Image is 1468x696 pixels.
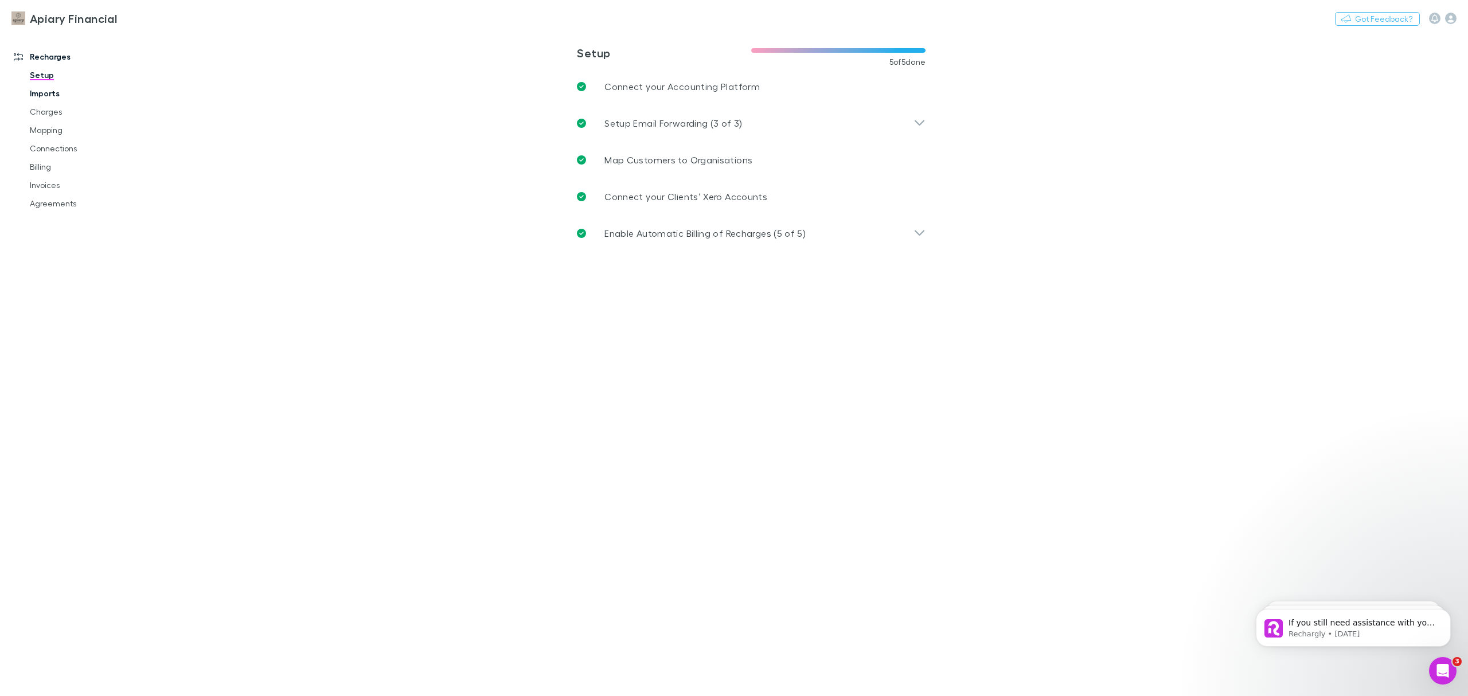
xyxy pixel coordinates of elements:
[18,103,163,121] a: Charges
[568,215,935,252] div: Enable Automatic Billing of Recharges (5 of 5)
[604,153,752,167] p: Map Customers to Organisations
[18,176,163,194] a: Invoices
[604,116,742,130] p: Setup Email Forwarding (3 of 3)
[30,11,117,25] h3: Apiary Financial
[1453,657,1462,666] span: 3
[18,158,163,176] a: Billing
[18,194,163,213] a: Agreements
[18,121,163,139] a: Mapping
[568,142,935,178] a: Map Customers to Organisations
[577,46,751,60] h3: Setup
[18,139,163,158] a: Connections
[889,57,926,67] span: 5 of 5 done
[568,178,935,215] a: Connect your Clients’ Xero Accounts
[568,68,935,105] a: Connect your Accounting Platform
[568,105,935,142] div: Setup Email Forwarding (3 of 3)
[604,80,760,93] p: Connect your Accounting Platform
[11,11,25,25] img: Apiary Financial's Logo
[5,5,124,32] a: Apiary Financial
[1239,585,1468,665] iframe: Intercom notifications message
[18,66,163,84] a: Setup
[1429,657,1457,685] iframe: Intercom live chat
[18,84,163,103] a: Imports
[604,190,767,204] p: Connect your Clients’ Xero Accounts
[2,48,163,66] a: Recharges
[1335,12,1420,26] button: Got Feedback?
[604,226,806,240] p: Enable Automatic Billing of Recharges (5 of 5)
